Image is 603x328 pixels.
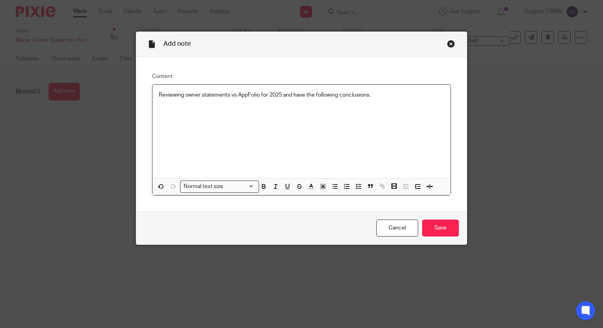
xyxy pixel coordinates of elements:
label: Content [152,73,451,80]
span: Normal text size [182,183,225,191]
div: Close this dialog window [447,40,455,48]
input: Search for option [225,183,254,191]
input: Save [422,220,459,237]
p: Reviewing owner statements vs AppFolio for 2025 and have the following conclusions. [159,91,445,99]
span: Add note [163,41,191,47]
div: Search for option [180,181,259,193]
a: Cancel [376,220,418,237]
